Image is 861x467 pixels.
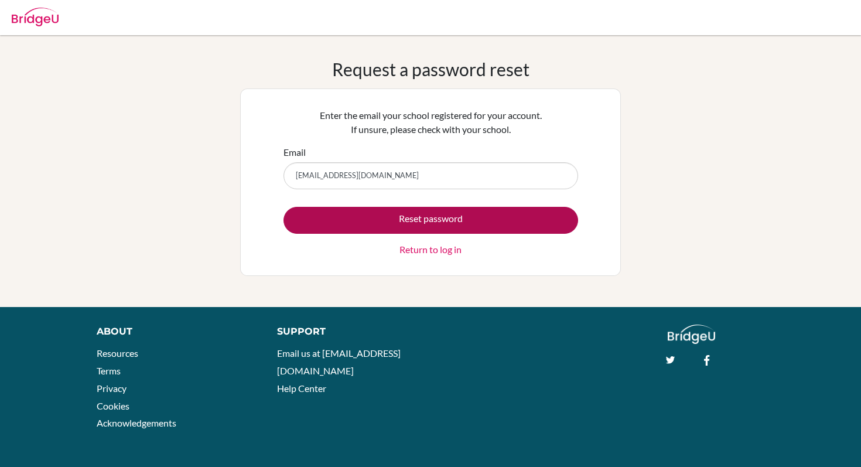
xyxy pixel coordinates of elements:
img: logo_white@2x-f4f0deed5e89b7ecb1c2cc34c3e3d731f90f0f143d5ea2071677605dd97b5244.png [668,325,715,344]
a: Return to log in [399,243,462,257]
a: Privacy [97,383,127,394]
div: About [97,325,251,339]
a: Terms [97,365,121,376]
div: Support [277,325,419,339]
label: Email [283,145,306,159]
a: Cookies [97,400,129,411]
button: Reset password [283,207,578,234]
a: Help Center [277,383,326,394]
h1: Request a password reset [332,59,529,80]
a: Email us at [EMAIL_ADDRESS][DOMAIN_NAME] [277,347,401,376]
a: Resources [97,347,138,359]
a: Acknowledgements [97,417,176,428]
p: Enter the email your school registered for your account. If unsure, please check with your school. [283,108,578,137]
img: Bridge-U [12,8,59,26]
